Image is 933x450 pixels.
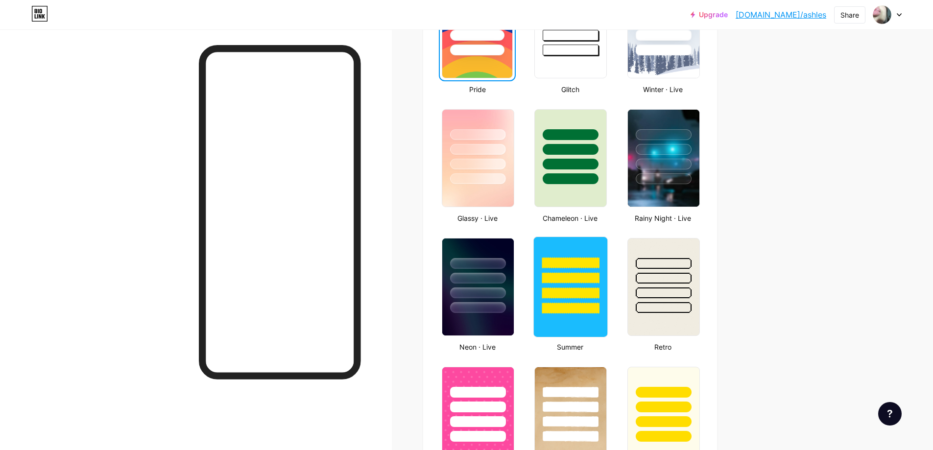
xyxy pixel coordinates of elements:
[624,213,701,223] div: Rainy Night · Live
[873,5,891,24] img: ashles
[736,9,826,21] a: [DOMAIN_NAME]/ashles
[624,342,701,352] div: Retro
[840,10,859,20] div: Share
[439,342,516,352] div: Neon · Live
[531,213,608,223] div: Chameleon · Live
[439,213,516,223] div: Glassy · Live
[531,84,608,95] div: Glitch
[439,84,516,95] div: Pride
[531,342,608,352] div: Summer
[624,84,701,95] div: Winter · Live
[691,11,728,19] a: Upgrade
